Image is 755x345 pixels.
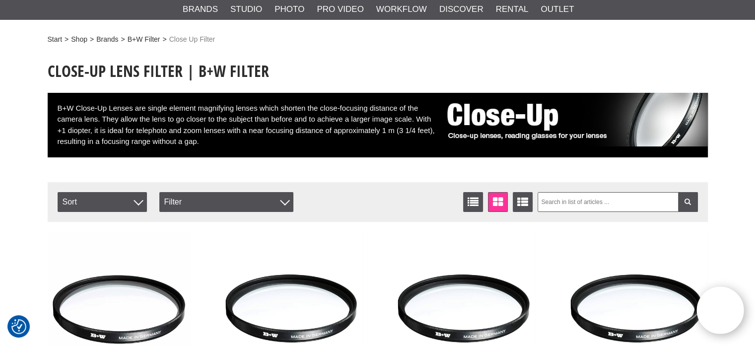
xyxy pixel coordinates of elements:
a: Start [48,34,63,45]
img: Revisit consent button [11,319,26,334]
a: Workflow [376,3,427,16]
a: Pro Video [317,3,363,16]
a: Filter [678,192,698,212]
div: B+W Close-Up Lenses are single element magnifying lenses which shorten the close-focusing distanc... [48,93,708,157]
a: Rental [496,3,529,16]
span: > [90,34,94,45]
a: B+W Filter [128,34,160,45]
a: Outlet [541,3,574,16]
img: Close-Up Lense B+W [440,93,708,146]
a: Brands [96,34,118,45]
div: Filter [159,192,293,212]
a: Shop [71,34,87,45]
span: > [162,34,166,45]
a: Extended list [513,192,533,212]
span: > [65,34,69,45]
a: Window [488,192,508,212]
h1: Close-up Lens Filter | B+W FIlter [48,60,708,82]
a: List [463,192,483,212]
span: Close Up Filter [169,34,215,45]
span: > [121,34,125,45]
a: Photo [275,3,304,16]
a: Discover [439,3,483,16]
a: Brands [183,3,218,16]
input: Search in list of articles ... [538,192,698,212]
span: Sort [58,192,147,212]
button: Consent Preferences [11,318,26,336]
a: Studio [230,3,262,16]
